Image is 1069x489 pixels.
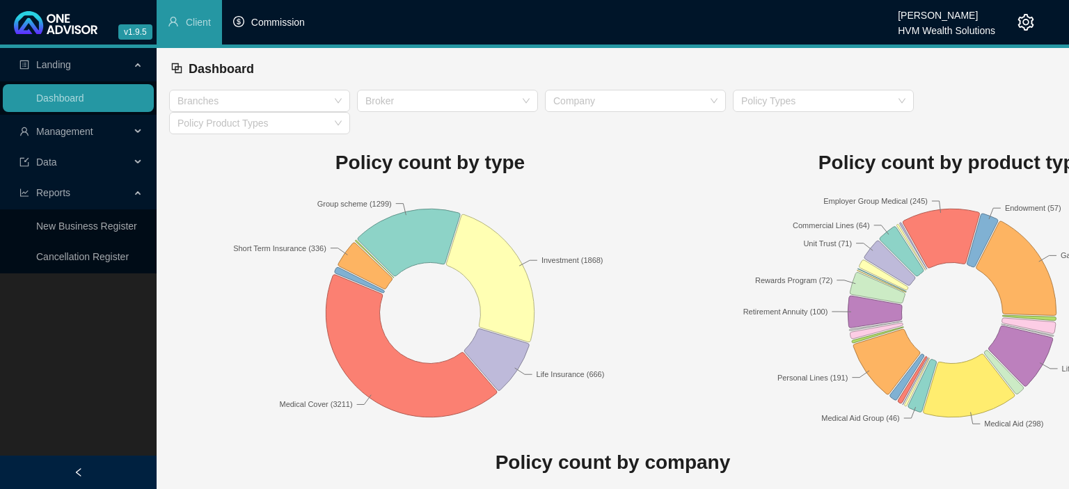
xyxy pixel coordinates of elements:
[189,62,254,76] span: Dashboard
[168,16,179,27] span: user
[36,221,137,232] a: New Business Register
[36,187,70,198] span: Reports
[169,147,691,178] h1: Policy count by type
[169,447,1056,478] h1: Policy count by company
[898,19,995,34] div: HVM Wealth Solutions
[14,11,97,34] img: 2df55531c6924b55f21c4cf5d4484680-logo-light.svg
[186,17,211,28] span: Client
[171,62,183,74] span: block
[233,243,326,252] text: Short Term Insurance (336)
[1017,14,1034,31] span: setting
[19,188,29,198] span: line-chart
[541,256,603,264] text: Investment (1868)
[743,307,828,316] text: Retirement Annuity (100)
[317,199,392,207] text: Group scheme (1299)
[233,16,244,27] span: dollar
[36,93,84,104] a: Dashboard
[19,157,29,167] span: import
[984,419,1043,428] text: Medical Aid (298)
[1005,204,1061,212] text: Endowment (57)
[36,126,93,137] span: Management
[793,221,870,229] text: Commercial Lines (64)
[821,414,900,422] text: Medical Aid Group (46)
[19,60,29,70] span: profile
[898,3,995,19] div: [PERSON_NAME]
[36,251,129,262] a: Cancellation Register
[803,239,852,247] text: Unit Trust (71)
[279,400,352,408] text: Medical Cover (3211)
[777,373,848,381] text: Personal Lines (191)
[19,127,29,136] span: user
[36,59,71,70] span: Landing
[118,24,152,40] span: v1.9.5
[251,17,305,28] span: Commission
[74,467,84,477] span: left
[755,275,832,284] text: Rewards Program (72)
[36,157,57,168] span: Data
[823,197,928,205] text: Employer Group Medical (245)
[537,370,605,378] text: Life Insurance (666)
